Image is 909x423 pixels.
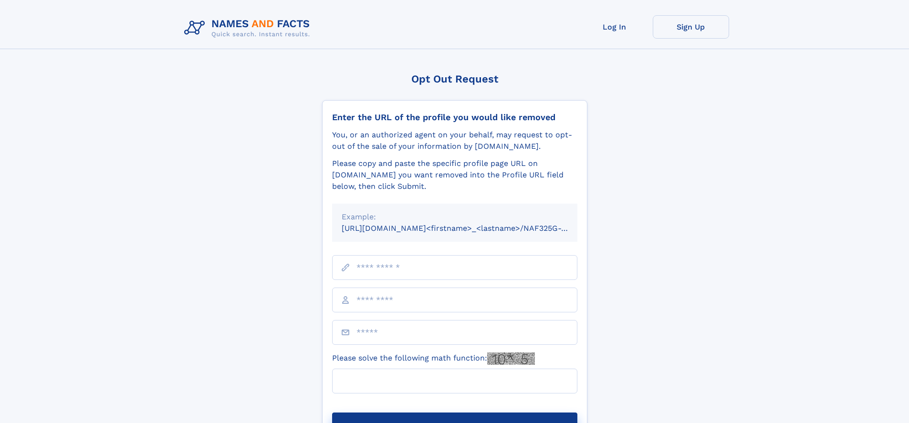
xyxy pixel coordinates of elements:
[342,224,596,233] small: [URL][DOMAIN_NAME]<firstname>_<lastname>/NAF325G-xxxxxxxx
[322,73,587,85] div: Opt Out Request
[332,158,577,192] div: Please copy and paste the specific profile page URL on [DOMAIN_NAME] you want removed into the Pr...
[332,112,577,123] div: Enter the URL of the profile you would like removed
[653,15,729,39] a: Sign Up
[342,211,568,223] div: Example:
[576,15,653,39] a: Log In
[180,15,318,41] img: Logo Names and Facts
[332,129,577,152] div: You, or an authorized agent on your behalf, may request to opt-out of the sale of your informatio...
[332,352,535,365] label: Please solve the following math function:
